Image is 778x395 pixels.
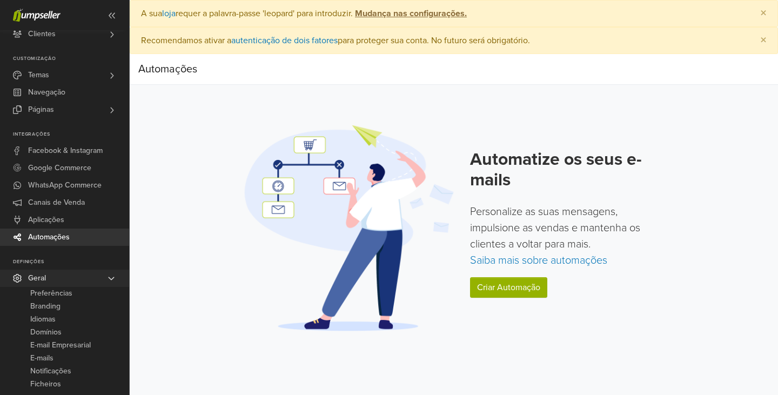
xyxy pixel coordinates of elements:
[28,177,102,194] span: WhatsApp Commerce
[749,1,777,26] button: Close
[30,300,61,313] span: Branding
[28,270,46,287] span: Geral
[28,25,56,43] span: Clientes
[231,35,338,46] a: autenticação de dois fatores
[28,142,103,159] span: Facebook & Instagram
[30,339,91,352] span: E-mail Empresarial
[138,58,197,80] div: Automações
[30,365,71,378] span: Notificações
[760,32,767,48] span: ×
[470,277,547,298] a: Criar Automação
[28,159,91,177] span: Google Commerce
[470,254,607,267] a: Saiba mais sobre automações
[749,28,777,53] button: Close
[28,194,85,211] span: Canais de Venda
[130,27,778,54] div: Recomendamos ativar a para proteger sua conta. No futuro será obrigatório.
[13,56,129,62] p: Customização
[28,211,64,229] span: Aplicações
[28,229,70,246] span: Automações
[30,287,72,300] span: Preferências
[28,84,65,101] span: Navegação
[760,5,767,21] span: ×
[13,259,129,265] p: Definições
[13,131,129,138] p: Integrações
[241,124,457,332] img: Automation
[470,149,667,191] h2: Automatize os seus e-mails
[30,378,61,391] span: Ficheiros
[30,326,62,339] span: Domínios
[28,66,49,84] span: Temas
[30,313,56,326] span: Idiomas
[30,352,53,365] span: E-mails
[470,204,667,269] p: Personalize as suas mensagens, impulsione as vendas e mantenha os clientes a voltar para mais.
[162,8,176,19] a: loja
[28,101,54,118] span: Páginas
[353,8,467,19] a: Mudança nas configurações.
[355,8,467,19] strong: Mudança nas configurações.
